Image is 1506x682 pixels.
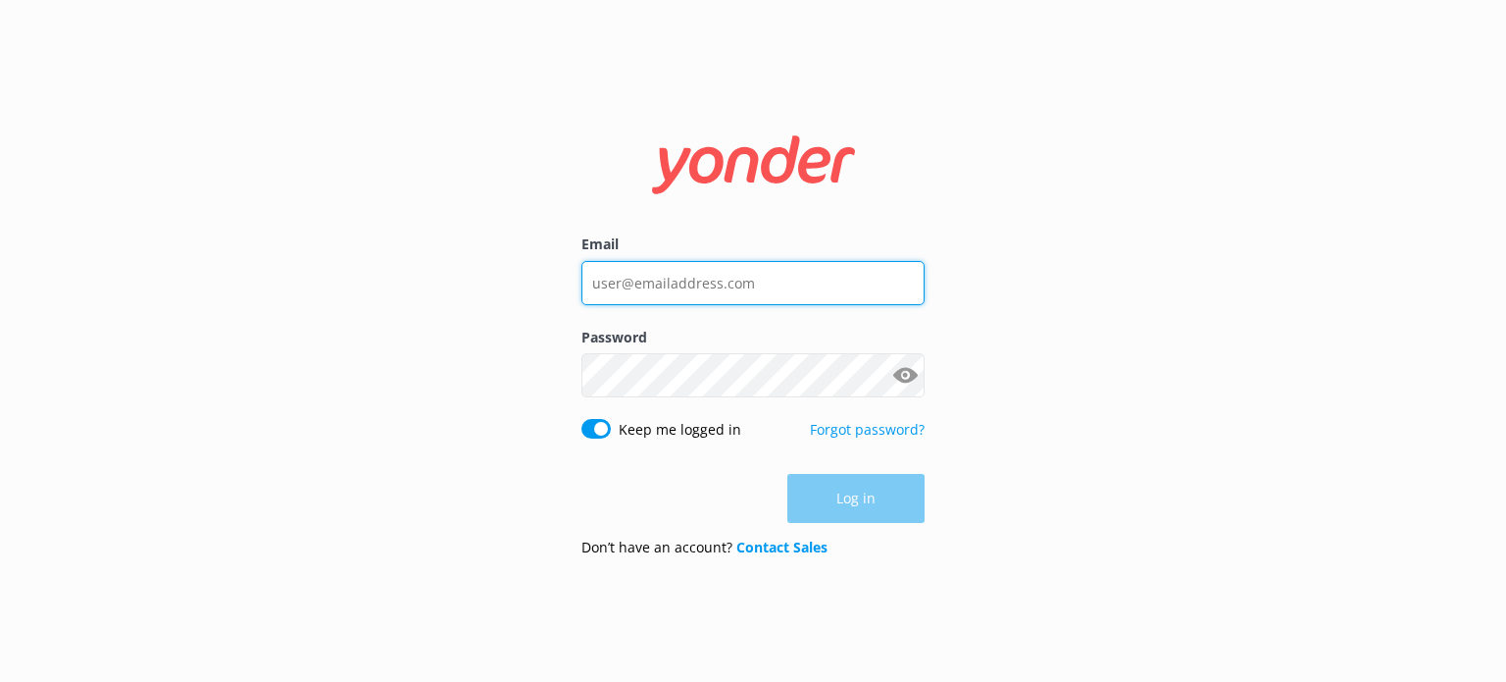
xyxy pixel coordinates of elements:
[885,356,925,395] button: Show password
[581,234,925,255] label: Email
[736,538,828,556] a: Contact Sales
[810,420,925,439] a: Forgot password?
[581,537,828,558] p: Don’t have an account?
[581,327,925,348] label: Password
[619,419,741,441] label: Keep me logged in
[581,261,925,305] input: user@emailaddress.com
